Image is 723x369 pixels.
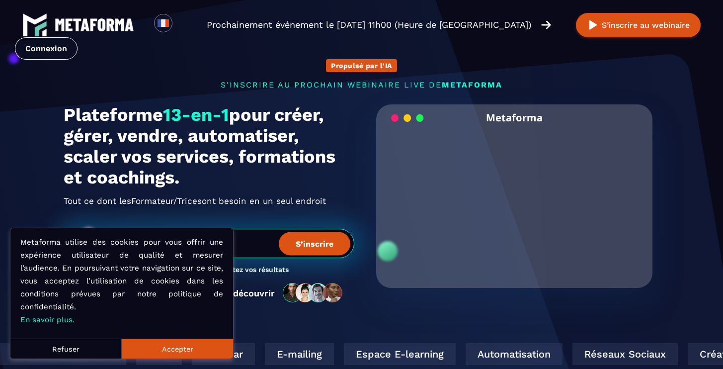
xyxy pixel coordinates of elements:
[64,104,354,188] h1: Plateforme pour créer, gérer, vendre, automatiser, scaler vos services, formations et coachings.
[442,80,502,90] span: METAFORMA
[384,131,645,262] video: Your browser does not support the video tag.
[543,343,648,365] div: Réseaux Sociaux
[64,80,660,90] p: s'inscrire au prochain webinaire live de
[217,266,289,275] h3: Boostez vos résultats
[181,19,188,31] input: Search for option
[541,19,551,30] img: arrow-right
[64,193,354,209] h2: Tout ce dont les ont besoin en un seul endroit
[172,14,197,36] div: Search for option
[22,12,47,37] img: logo
[131,193,202,209] span: Formateur/Trices
[10,339,122,359] button: Refuser
[315,343,426,365] div: Espace E-learning
[436,343,533,365] div: Automatisation
[236,343,305,365] div: E-mailing
[157,17,169,29] img: fr
[163,104,229,125] span: 13-en-1
[587,19,599,31] img: play
[122,339,233,359] button: Accepter
[576,13,701,37] button: S’inscrire au webinaire
[391,113,424,123] img: loading
[207,18,531,32] p: Prochainement événement le [DATE] 11h00 (Heure de [GEOGRAPHIC_DATA])
[20,236,223,326] p: Metaforma utilise des cookies pour vous offrir une expérience utilisateur de qualité et mesurer l...
[55,18,134,31] img: logo
[20,315,75,324] a: En savoir plus.
[15,37,78,60] a: Connexion
[280,282,346,303] img: community-people
[486,104,543,131] h2: Metaforma
[279,232,350,255] button: S’inscrire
